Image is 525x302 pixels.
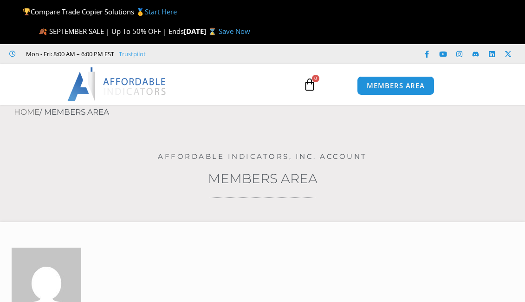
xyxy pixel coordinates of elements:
[219,26,250,36] a: Save Now
[119,48,146,59] a: Trustpilot
[208,171,318,186] a: Members Area
[14,105,525,120] nav: Breadcrumb
[357,76,434,95] a: MEMBERS AREA
[312,75,319,82] span: 0
[289,71,330,98] a: 0
[145,7,177,16] a: Start Here
[23,8,30,15] img: 🏆
[24,48,114,59] span: Mon - Fri: 8:00 AM – 6:00 PM EST
[184,26,219,36] strong: [DATE] ⌛
[22,7,176,16] span: Compare Trade Copier Solutions 🥇
[158,152,367,161] a: Affordable Indicators, Inc. Account
[367,82,425,89] span: MEMBERS AREA
[14,107,39,117] a: Home
[67,67,167,101] img: LogoAI | Affordable Indicators – NinjaTrader
[39,26,184,36] span: 🍂 SEPTEMBER SALE | Up To 50% OFF | Ends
